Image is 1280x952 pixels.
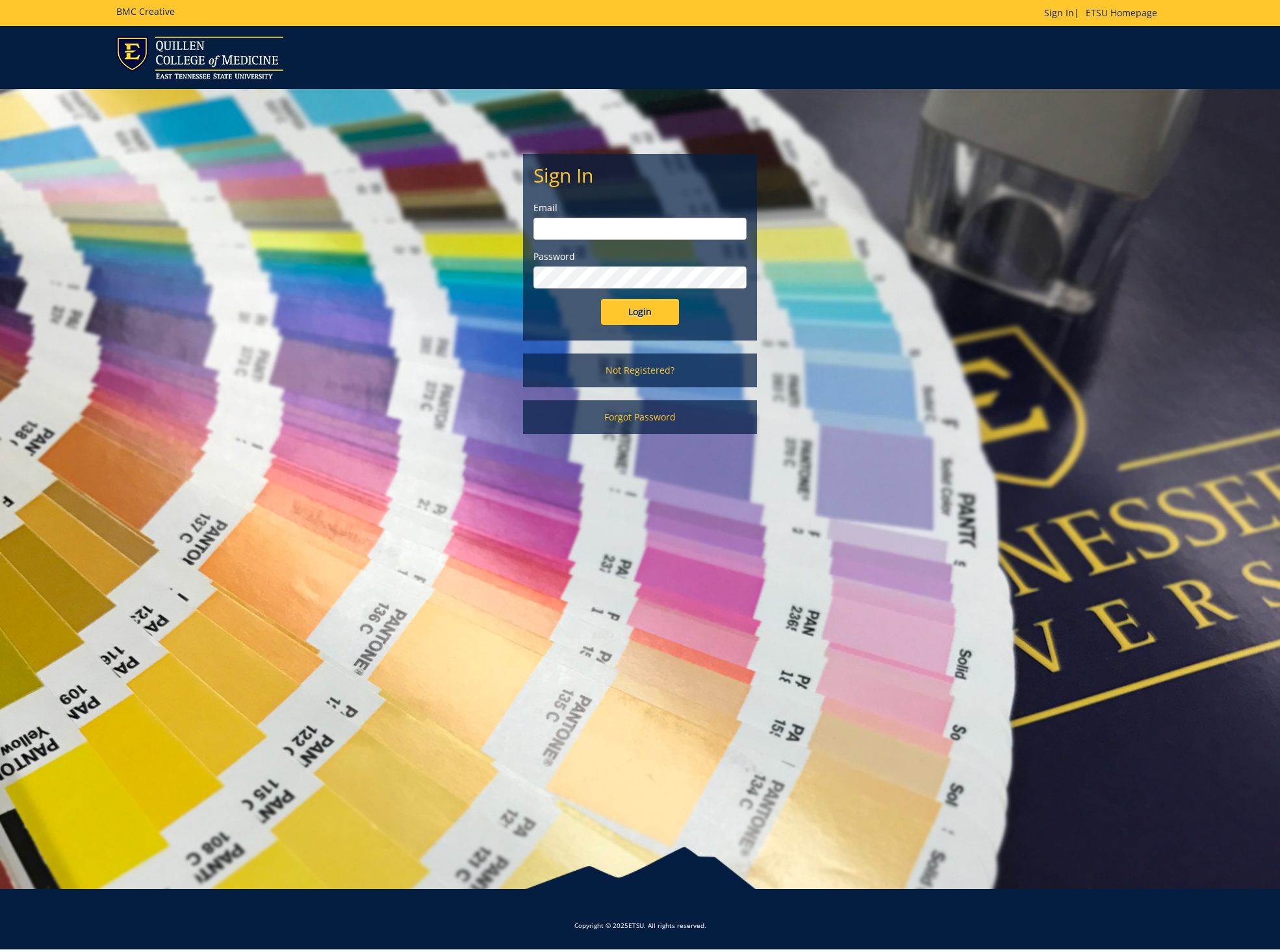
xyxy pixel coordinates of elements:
[601,299,679,325] input: Login
[533,250,747,263] label: Password
[1044,6,1164,19] p: |
[1079,6,1164,19] a: ETSU Homepage
[523,400,757,434] a: Forgot Password
[533,201,747,214] label: Email
[628,921,644,930] a: ETSU
[533,164,747,186] h2: Sign In
[1044,6,1074,19] a: Sign In
[523,354,757,387] a: Not Registered?
[116,6,175,16] h5: BMC Creative
[116,36,283,79] img: ETSU logo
